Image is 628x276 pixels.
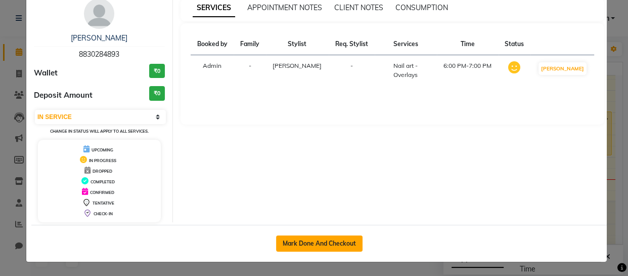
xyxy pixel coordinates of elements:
[71,33,127,43] a: [PERSON_NAME]
[334,3,383,12] span: CLIENT NOTES
[234,33,265,55] th: Family
[499,33,530,55] th: Status
[94,211,113,216] span: CHECK-IN
[149,86,165,101] h3: ₹0
[247,3,322,12] span: APPOINTMENT NOTES
[89,158,116,163] span: IN PROGRESS
[329,33,375,55] th: Req. Stylist
[90,190,114,195] span: CONFIRMED
[50,129,149,134] small: Change in status will apply to all services.
[191,33,234,55] th: Booked by
[191,55,234,86] td: Admin
[91,179,115,184] span: COMPLETED
[149,64,165,78] h3: ₹0
[437,33,499,55] th: Time
[266,33,329,55] th: Stylist
[34,67,58,79] span: Wallet
[375,33,437,55] th: Services
[329,55,375,86] td: -
[92,147,113,152] span: UPCOMING
[395,3,448,12] span: CONSUMPTION
[234,55,265,86] td: -
[79,50,119,59] span: 8830284893
[34,90,93,101] span: Deposit Amount
[437,55,499,86] td: 6:00 PM-7:00 PM
[276,235,363,252] button: Mark Done And Checkout
[93,201,114,206] span: TENTATIVE
[93,169,112,174] span: DROPPED
[539,62,587,75] button: [PERSON_NAME]
[381,61,431,80] div: Nail art - Overlays
[273,62,322,69] span: [PERSON_NAME]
